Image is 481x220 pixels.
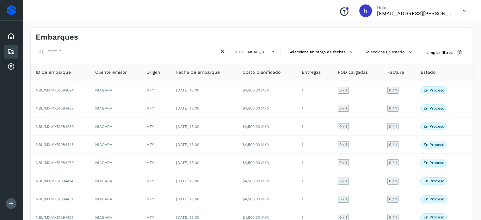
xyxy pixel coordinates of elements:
[297,99,332,117] td: 1
[176,142,199,147] span: [DATE] 18:00
[90,154,142,172] td: NIAGARA
[176,69,220,76] span: Fecha de embarque
[146,69,160,76] span: Origen
[36,88,74,92] span: NBL/MX.MX51084694
[36,142,74,147] span: NBL/MX.MX51084445
[176,88,199,92] span: [DATE] 18:00
[420,69,435,76] span: Estado
[4,29,18,43] div: Inicio
[423,124,444,129] p: En proceso
[90,136,142,154] td: NIAGARA
[338,69,368,76] span: POD cargadas
[421,47,468,59] button: Limpiar filtros
[339,197,347,201] span: 0 / 1
[423,215,444,219] p: En proceso
[423,160,444,165] p: En proceso
[339,125,347,129] span: 0 / 1
[176,179,199,183] span: [DATE] 18:00
[389,106,397,110] span: 0 / 1
[237,172,297,190] td: $4,500.00 MXN
[237,190,297,208] td: $4,500.00 MXN
[233,49,267,55] span: ID de embarque
[141,117,171,135] td: MTY
[36,69,71,76] span: ID de embarque
[90,99,142,117] td: NIAGARA
[36,160,74,165] span: NBL/MX.MX51084279
[141,190,171,208] td: MTY
[423,88,444,92] p: En proceso
[426,50,453,55] span: Limpiar filtros
[423,106,444,110] p: En proceso
[4,60,18,74] div: Cuentas por cobrar
[90,190,142,208] td: NIAGARA
[339,106,347,110] span: 0 / 1
[286,47,357,57] button: Selecciona un rango de fechas
[362,47,416,57] button: Selecciona un estado
[297,172,332,190] td: 1
[423,142,444,147] p: En proceso
[176,215,199,220] span: [DATE] 18:00
[389,179,397,183] span: 0 / 1
[237,81,297,99] td: $4,500.00 MXN
[36,124,74,129] span: NBL/MX.MX51084280
[297,154,332,172] td: 1
[389,125,397,129] span: 0 / 1
[176,106,199,110] span: [DATE] 18:00
[389,216,397,219] span: 0 / 1
[141,172,171,190] td: MTY
[423,179,444,183] p: En proceso
[141,154,171,172] td: MTY
[302,69,321,76] span: Entregas
[36,179,73,183] span: NBL/MX.MX51084414
[297,117,332,135] td: 1
[377,10,453,16] p: hpichardo@karesan.com.mx
[389,197,397,201] span: 0 / 1
[141,99,171,117] td: MTY
[231,47,278,56] button: ID de embarque
[237,99,297,117] td: $4,500.00 MXN
[387,69,404,76] span: Factura
[90,117,142,135] td: NIAGARA
[297,81,332,99] td: 1
[339,161,347,165] span: 0 / 1
[176,160,199,165] span: [DATE] 18:00
[389,161,397,165] span: 0 / 1
[36,106,74,110] span: NBL/MX.MX51084437
[377,5,453,10] p: Hola,
[389,143,397,147] span: 0 / 1
[237,136,297,154] td: $4,500.00 MXN
[339,88,347,92] span: 0 / 1
[339,179,347,183] span: 0 / 1
[339,216,347,219] span: 0 / 1
[339,143,347,147] span: 0 / 1
[423,197,444,201] p: En proceso
[237,154,297,172] td: $4,500.00 MXN
[95,69,127,76] span: Cliente emisor
[297,190,332,208] td: 1
[36,33,78,42] h4: Embarques
[90,172,142,190] td: NIAGARA
[237,117,297,135] td: $4,500.00 MXN
[36,197,73,201] span: NBL/MX.MX51084431
[297,136,332,154] td: 1
[243,69,281,76] span: Costo planificado
[176,124,199,129] span: [DATE] 18:00
[90,81,142,99] td: NIAGARA
[141,136,171,154] td: MTY
[176,197,199,201] span: [DATE] 18:00
[389,88,397,92] span: 0 / 1
[4,45,18,59] div: Embarques
[141,81,171,99] td: MTY
[36,215,73,220] span: NBL/MX.MX51084421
